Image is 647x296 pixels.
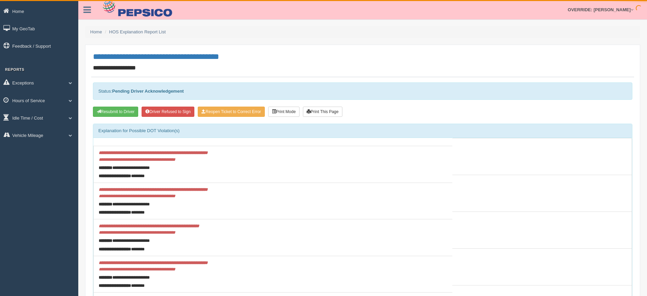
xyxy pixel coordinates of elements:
strong: Pending Driver Acknowledgement [112,89,183,94]
button: Print This Page [303,107,342,117]
button: Driver Refused to Sign [142,107,194,117]
a: HOS Explanation Report List [109,29,166,34]
button: Resubmit To Driver [93,107,138,117]
a: Home [90,29,102,34]
div: Explanation for Possible DOT Violation(s) [93,124,632,138]
button: Reopen Ticket [198,107,265,117]
div: Status: [93,82,632,100]
button: Print Mode [268,107,300,117]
